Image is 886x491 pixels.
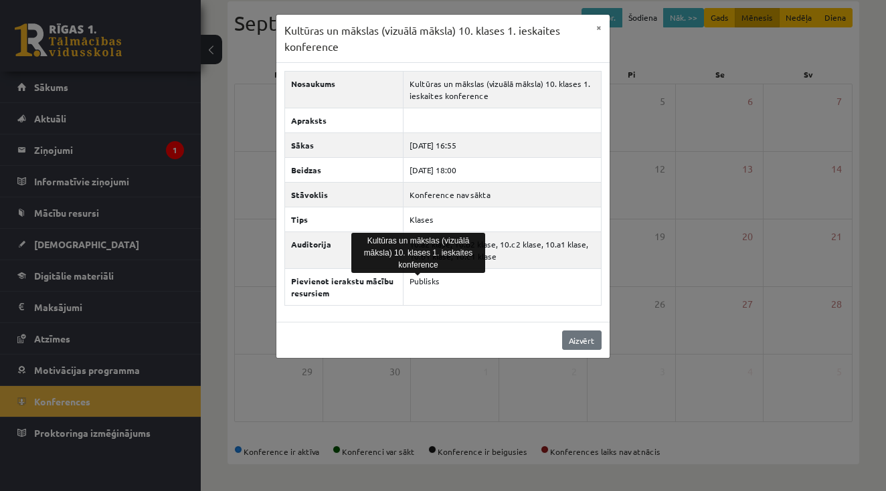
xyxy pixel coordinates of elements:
th: Auditorija [285,232,404,269]
td: Publisks [404,269,602,306]
th: Sākas [285,133,404,158]
button: × [588,15,610,40]
td: Konference nav sākta [404,183,602,207]
td: [DATE] 16:55 [404,133,602,158]
h3: Kultūras un mākslas (vizuālā māksla) 10. klases 1. ieskaites konference [284,23,588,54]
td: Kultūras un mākslas (vizuālā māksla) 10. klases 1. ieskaites konference [404,72,602,108]
th: Pievienot ierakstu mācību resursiem [285,269,404,306]
th: Apraksts [285,108,404,133]
th: Stāvoklis [285,183,404,207]
td: [DATE] 18:00 [404,158,602,183]
a: Aizvērt [562,330,602,350]
th: Beidzas [285,158,404,183]
div: Kultūras un mākslas (vizuālā māksla) 10. klases 1. ieskaites konference [351,233,485,273]
td: 10.a2 klase, 10.b2 klase, 10.c2 klase, 10.a1 klase, 10.b1 klase, 10.c1 klase [404,232,602,269]
th: Tips [285,207,404,232]
td: Klases [404,207,602,232]
th: Nosaukums [285,72,404,108]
